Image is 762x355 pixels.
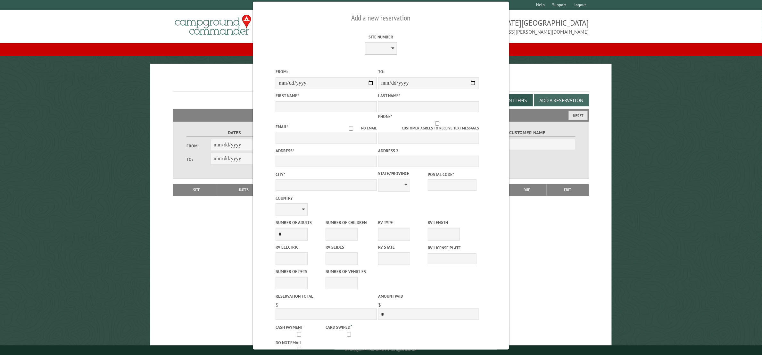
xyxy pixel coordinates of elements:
label: RV Type [378,219,427,226]
label: RV Electric [276,244,324,250]
label: Card swiped [326,323,374,330]
th: Edit [547,184,589,196]
label: Phone [378,114,392,119]
label: From: [186,143,211,149]
label: RV Length [428,219,476,226]
small: © Campground Commander LLC. All rights reserved. [345,348,417,352]
label: Number of Vehicles [326,268,374,275]
label: Reservation Total [276,293,377,299]
label: First Name [276,93,377,99]
label: City [276,171,377,177]
button: Reset [569,111,588,120]
label: Amount paid [378,293,479,299]
label: From: [276,69,377,75]
label: RV License Plate [428,245,476,251]
label: Customer agrees to receive text messages [378,121,479,131]
label: Last Name [378,93,479,99]
h2: Add a new reservation [276,12,486,24]
input: Customer agrees to receive text messages [395,121,479,126]
label: Customer Name [480,129,576,136]
label: RV State [378,244,427,250]
label: Site Number [330,34,432,40]
label: To: [378,69,479,75]
label: Postal Code [428,171,476,177]
label: State/Province [378,170,427,177]
label: Number of Pets [276,268,324,275]
span: $ [276,301,278,308]
th: Due [507,184,547,196]
label: Address [276,148,377,154]
img: Campground Commander [173,12,253,37]
label: Number of Children [326,219,374,226]
a: ? [350,324,352,328]
label: No email [341,126,377,131]
h1: Reservations [173,74,589,92]
label: Cash payment [276,324,324,330]
label: Number of Adults [276,219,324,226]
span: $ [378,301,381,308]
label: To: [186,156,211,162]
label: RV Slides [326,244,374,250]
label: Address 2 [378,148,479,154]
label: Do not email [276,340,324,346]
th: Site [176,184,217,196]
label: Email [276,124,288,129]
input: No email [341,127,361,131]
label: Country [276,195,377,201]
th: Dates [217,184,271,196]
label: Dates [186,129,282,136]
h2: Filters [173,109,589,121]
button: Add a Reservation [534,94,589,106]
